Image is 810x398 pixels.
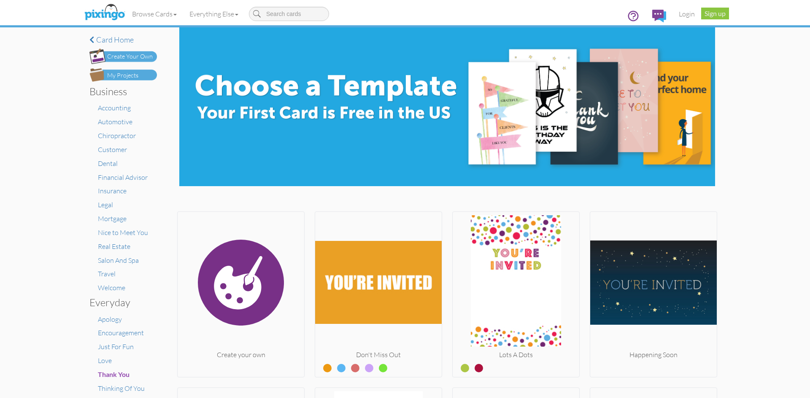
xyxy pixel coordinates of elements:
[183,3,245,24] a: Everything Else
[98,131,136,140] a: Chiropractor
[98,384,145,393] a: Thinking Of You
[249,7,329,21] input: Search cards
[107,52,153,61] div: Create Your Own
[98,145,127,154] a: Customer
[652,10,666,22] img: comments.svg
[98,214,127,223] a: Mortgage
[98,342,134,351] a: Just For Fun
[82,2,127,23] img: pixingo logo
[98,228,148,237] a: Nice to Meet You
[89,86,151,97] h3: Business
[98,159,118,168] a: Dental
[315,215,442,350] img: 20250506-200620-f20f60a39309-250.jpg
[98,104,131,112] a: Accounting
[98,118,132,126] a: Automotive
[98,187,127,195] a: Insurance
[89,48,157,64] img: create-own-button.png
[98,315,122,323] a: Apology
[89,297,151,308] h3: Everyday
[98,173,148,182] a: Financial Advisor
[701,8,729,19] a: Sign up
[126,3,183,24] a: Browse Cards
[98,329,144,337] a: Encouragement
[315,350,442,360] div: Don't Miss Out
[178,350,304,360] div: Create your own
[98,270,116,278] a: Travel
[178,215,304,350] img: create.svg
[590,350,717,360] div: Happening Soon
[98,200,113,209] a: Legal
[98,283,125,292] a: Welcome
[89,68,157,82] img: my-projects-button.png
[590,215,717,350] img: 20250506-200345-385cf4fe19c3-250.jpg
[98,256,139,264] a: Salon And Spa
[453,350,579,360] div: Lots A Dots
[453,215,579,350] img: 20190912-230728-003dec0570c9-250.jpg
[89,36,157,44] a: Card home
[107,71,138,80] div: My Projects
[98,242,130,251] a: Real Estate
[98,370,130,379] a: Thank You
[672,3,701,24] a: Login
[98,356,112,365] a: Love
[179,27,715,186] img: e8896c0d-71ea-4978-9834-e4f545c8bf84.jpg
